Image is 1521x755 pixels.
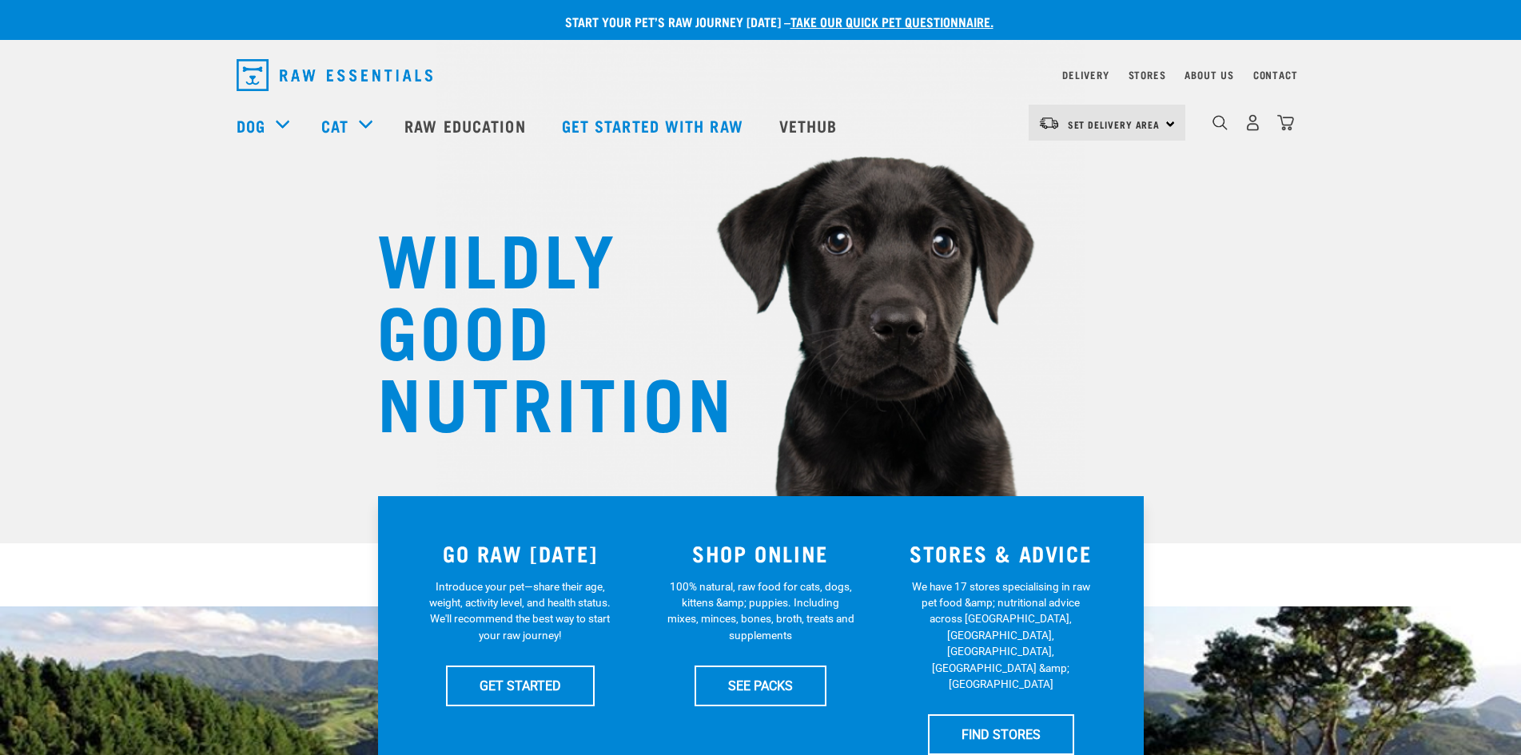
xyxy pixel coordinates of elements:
[224,53,1298,97] nav: dropdown navigation
[237,59,432,91] img: Raw Essentials Logo
[237,113,265,137] a: Dog
[667,578,854,644] p: 100% natural, raw food for cats, dogs, kittens &amp; puppies. Including mixes, minces, bones, bro...
[410,541,631,566] h3: GO RAW [DATE]
[546,93,763,157] a: Get started with Raw
[907,578,1095,693] p: We have 17 stores specialising in raw pet food &amp; nutritional advice across [GEOGRAPHIC_DATA],...
[1068,121,1161,127] span: Set Delivery Area
[650,541,871,566] h3: SHOP ONLINE
[790,18,993,25] a: take our quick pet questionnaire.
[1253,72,1298,77] a: Contact
[928,714,1074,754] a: FIND STORES
[1212,115,1228,130] img: home-icon-1@2x.png
[1185,72,1233,77] a: About Us
[1129,72,1166,77] a: Stores
[890,541,1112,566] h3: STORES & ADVICE
[321,113,348,137] a: Cat
[1277,114,1294,131] img: home-icon@2x.png
[377,220,697,435] h1: WILDLY GOOD NUTRITION
[446,666,595,705] a: GET STARTED
[1244,114,1261,131] img: user.png
[763,93,858,157] a: Vethub
[695,666,826,705] a: SEE PACKS
[1062,72,1109,77] a: Delivery
[388,93,545,157] a: Raw Education
[426,578,614,644] p: Introduce your pet—share their age, weight, activity level, and health status. We'll recommend th...
[1038,116,1060,130] img: van-moving.png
